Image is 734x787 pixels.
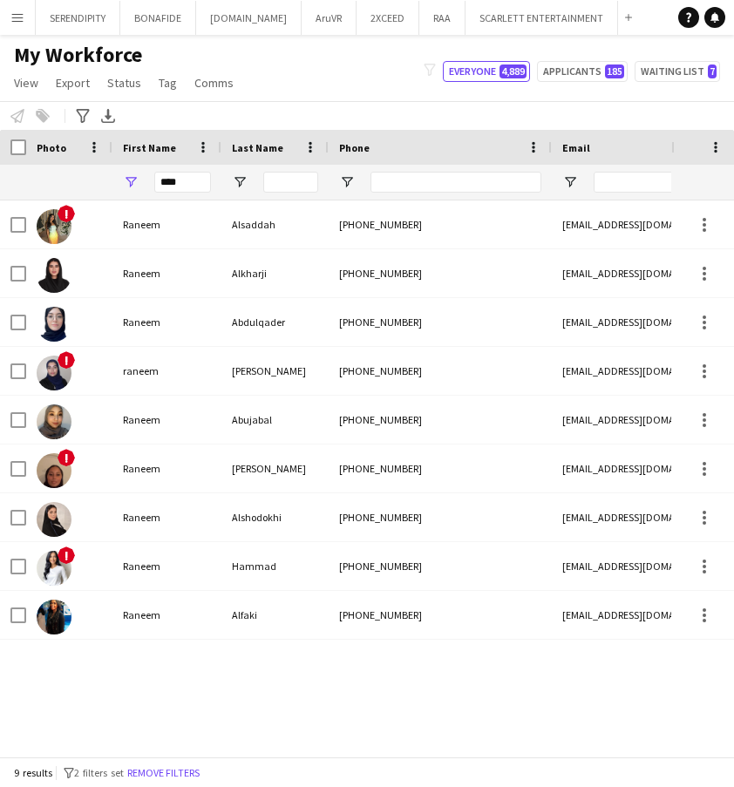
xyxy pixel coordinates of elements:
[56,75,90,91] span: Export
[7,71,45,94] a: View
[500,64,527,78] span: 4,889
[112,493,221,541] div: Raneem
[329,200,552,248] div: [PHONE_NUMBER]
[100,71,148,94] a: Status
[339,141,370,154] span: Phone
[221,591,329,639] div: Alfaki
[112,249,221,297] div: Raneem
[37,209,71,244] img: Raneem Alsaddah
[37,307,71,342] img: Raneem Abdulqader
[329,298,552,346] div: [PHONE_NUMBER]
[112,200,221,248] div: Raneem
[112,298,221,346] div: Raneem
[221,396,329,444] div: Abujabal
[221,444,329,492] div: [PERSON_NAME]
[357,1,419,35] button: 2XCEED
[37,141,66,154] span: Photo
[37,453,71,488] img: Raneem Mazen
[370,172,541,193] input: Phone Filter Input
[49,71,97,94] a: Export
[72,105,93,126] app-action-btn: Advanced filters
[605,64,624,78] span: 185
[37,258,71,293] img: Raneem Alkharji
[37,356,71,390] img: raneem omar
[159,75,177,91] span: Tag
[58,351,75,369] span: !
[37,502,71,537] img: Raneem Alshodokhi
[58,205,75,222] span: !
[107,75,141,91] span: Status
[232,174,248,190] button: Open Filter Menu
[562,141,590,154] span: Email
[329,347,552,395] div: [PHONE_NUMBER]
[221,200,329,248] div: Alsaddah
[221,493,329,541] div: Alshodokhi
[98,105,119,126] app-action-btn: Export XLSX
[112,347,221,395] div: raneem
[37,600,71,634] img: Raneem Alfaki
[329,591,552,639] div: [PHONE_NUMBER]
[221,249,329,297] div: Alkharji
[329,396,552,444] div: [PHONE_NUMBER]
[221,347,329,395] div: [PERSON_NAME]
[339,174,355,190] button: Open Filter Menu
[708,64,717,78] span: 7
[329,493,552,541] div: [PHONE_NUMBER]
[329,249,552,297] div: [PHONE_NUMBER]
[58,449,75,466] span: !
[112,591,221,639] div: Raneem
[196,1,302,35] button: [DOMAIN_NAME]
[123,141,176,154] span: First Name
[221,542,329,590] div: Hammad
[466,1,618,35] button: SCARLETT ENTERTAINMENT
[329,444,552,492] div: [PHONE_NUMBER]
[112,396,221,444] div: Raneem
[154,172,211,193] input: First Name Filter Input
[37,551,71,586] img: Raneem Hammad
[37,404,71,439] img: Raneem Abujabal
[14,75,38,91] span: View
[232,141,283,154] span: Last Name
[14,42,142,68] span: My Workforce
[329,542,552,590] div: [PHONE_NUMBER]
[123,174,139,190] button: Open Filter Menu
[537,61,628,82] button: Applicants185
[221,298,329,346] div: Abdulqader
[112,542,221,590] div: Raneem
[263,172,318,193] input: Last Name Filter Input
[419,1,466,35] button: RAA
[152,71,184,94] a: Tag
[120,1,196,35] button: BONAFIDE
[187,71,241,94] a: Comms
[58,546,75,564] span: !
[124,763,203,783] button: Remove filters
[635,61,720,82] button: Waiting list7
[74,766,124,779] span: 2 filters set
[302,1,357,35] button: AruVR
[562,174,578,190] button: Open Filter Menu
[36,1,120,35] button: SERENDIPITY
[194,75,234,91] span: Comms
[112,444,221,492] div: Raneem
[443,61,530,82] button: Everyone4,889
